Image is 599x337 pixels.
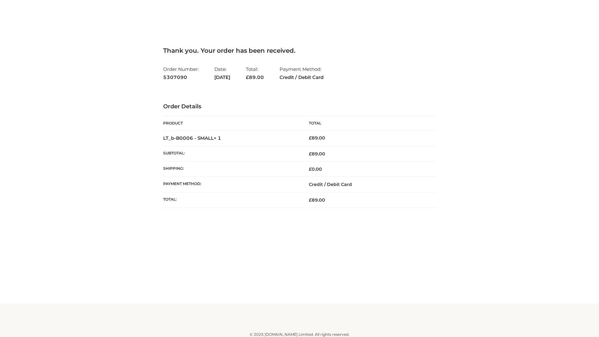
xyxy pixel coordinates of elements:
bdi: 0.00 [309,166,322,172]
span: £ [309,166,312,172]
span: £ [309,135,312,141]
li: Date: [214,64,230,83]
span: 89.00 [309,197,325,203]
li: Payment Method: [280,64,324,83]
th: Total [299,116,436,130]
strong: Credit / Debit Card [280,73,324,81]
span: £ [309,197,312,203]
th: Payment method: [163,177,299,192]
span: 89.00 [309,151,325,157]
td: Credit / Debit Card [299,177,436,192]
li: Order Number: [163,64,199,83]
li: Total: [246,64,264,83]
h3: Thank you. Your order has been received. [163,47,436,54]
th: Shipping: [163,162,299,177]
bdi: 89.00 [309,135,325,141]
strong: LT_b-B0006 - SMALL [163,135,221,141]
strong: × 1 [214,135,221,141]
th: Product [163,116,299,130]
span: £ [309,151,312,157]
strong: [DATE] [214,73,230,81]
span: 89.00 [246,74,264,80]
strong: 5307090 [163,73,199,81]
span: £ [246,74,249,80]
h3: Order Details [163,103,436,110]
th: Subtotal: [163,146,299,161]
th: Total: [163,192,299,208]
